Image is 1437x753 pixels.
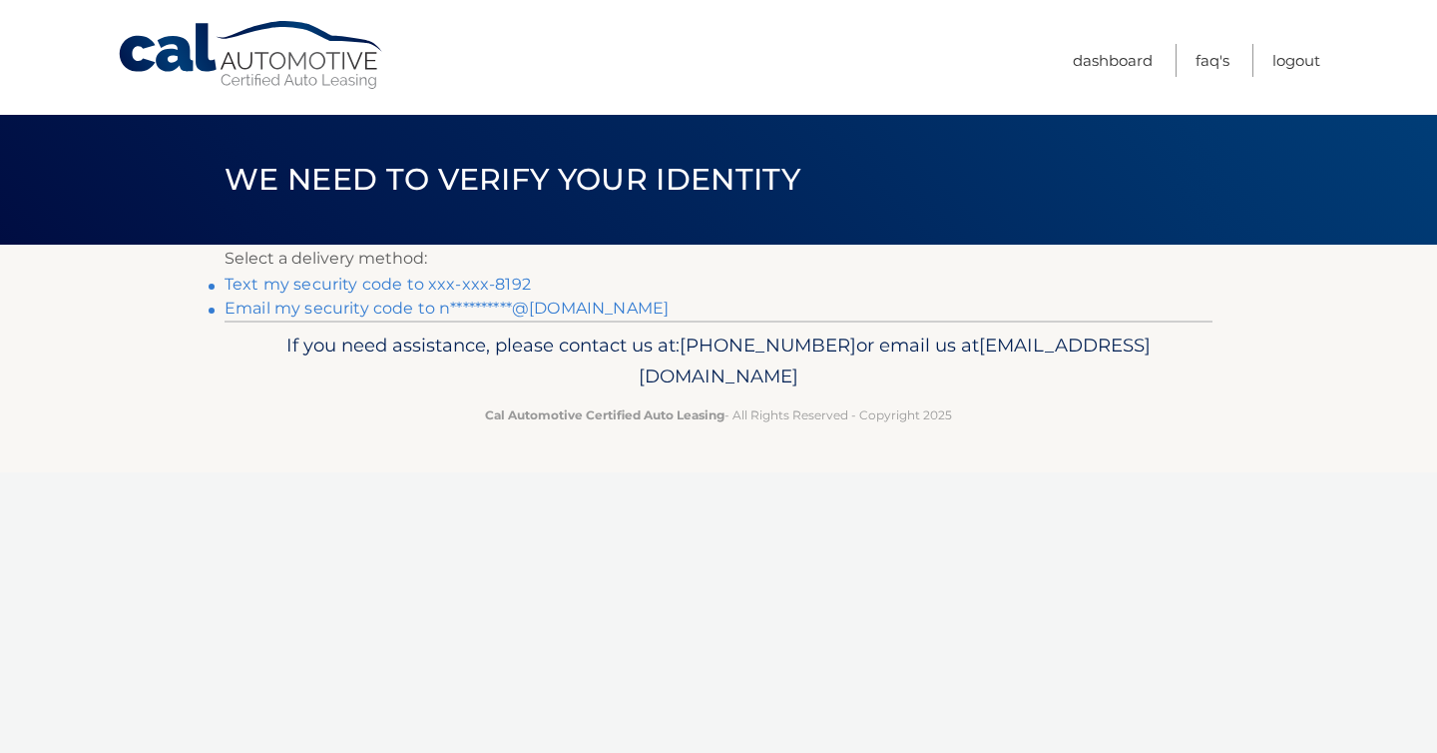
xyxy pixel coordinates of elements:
a: Cal Automotive [117,20,386,91]
a: Email my security code to n**********@[DOMAIN_NAME] [225,299,669,318]
a: FAQ's [1196,44,1229,77]
p: If you need assistance, please contact us at: or email us at [238,330,1199,393]
strong: Cal Automotive Certified Auto Leasing [485,407,724,422]
p: Select a delivery method: [225,245,1212,273]
span: We need to verify your identity [225,161,800,198]
a: Text my security code to xxx-xxx-8192 [225,275,531,294]
a: Logout [1272,44,1320,77]
a: Dashboard [1073,44,1153,77]
p: - All Rights Reserved - Copyright 2025 [238,404,1199,425]
span: [PHONE_NUMBER] [680,334,856,357]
